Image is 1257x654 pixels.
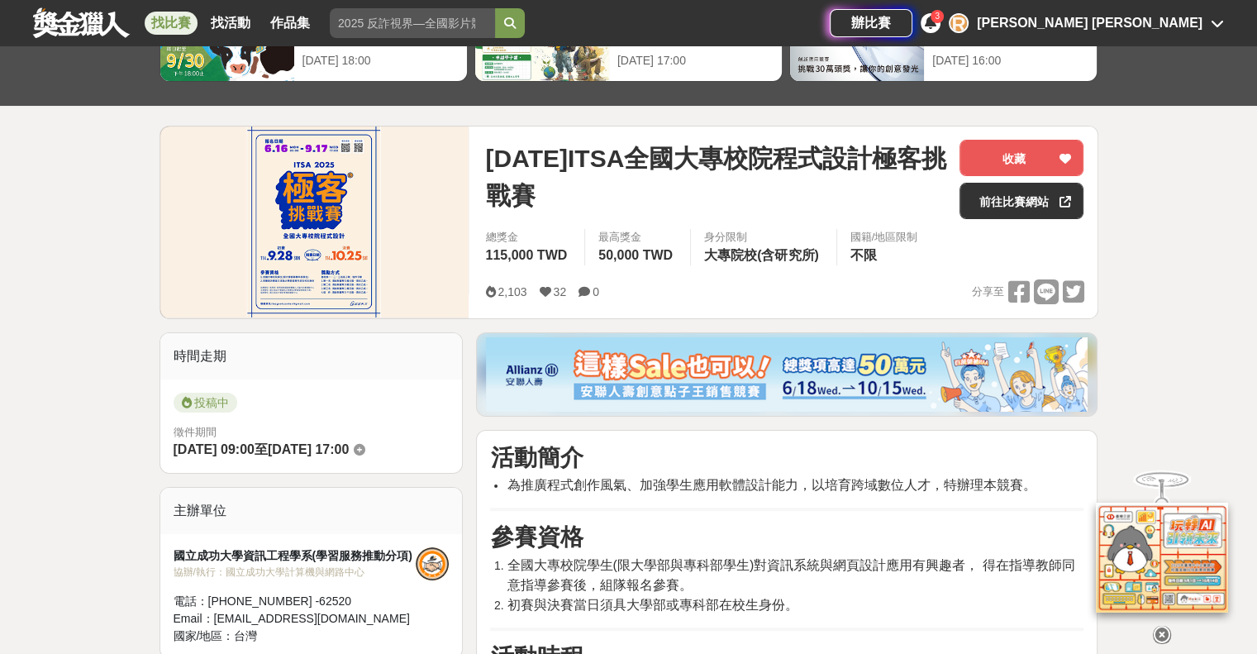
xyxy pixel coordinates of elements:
a: 找活動 [204,12,257,35]
span: 不限 [850,248,877,262]
span: 分享至 [971,279,1003,304]
div: [DATE] 17:00 [617,52,774,69]
div: R [949,13,969,33]
div: [PERSON_NAME] [PERSON_NAME] [977,13,1202,33]
img: dcc59076-91c0-4acb-9c6b-a1d413182f46.png [486,337,1088,412]
span: 全國大專校院學生(限大學部與專科部學生)對資訊系統與網頁設計應用有興趣者， 得在指導教師同意指導參賽後，組隊報名參賽。 [507,558,1074,592]
span: 3 [935,12,940,21]
span: 2,103 [498,285,526,298]
span: 32 [554,285,567,298]
span: 0 [593,285,599,298]
div: [DATE] 16:00 [932,52,1088,69]
span: 總獎金 [485,229,571,246]
span: 為推廣程式創作風氣、加強學生應用軟體設計能力，以培育跨域數位人才，特辦理本競賽。 [507,478,1036,492]
img: Cover Image [160,127,469,317]
span: 50,000 TWD [598,248,673,262]
span: 國家/地區： [174,629,235,642]
a: 前往比賽網站 [959,183,1083,219]
div: 時間走期 [160,333,463,380]
div: 國立成功大學資訊工程學系(學習服務推動分項) [174,547,417,565]
span: 最高獎金 [598,229,677,246]
div: 國籍/地區限制 [850,229,918,246]
span: 投稿中 [174,393,237,413]
span: 台灣 [234,629,257,642]
span: 至 [255,442,268,456]
span: 115,000 TWD [485,248,567,262]
div: 電話： [PHONE_NUMBER] -62520 [174,593,417,610]
strong: 活動簡介 [490,445,583,470]
div: 身分限制 [704,229,823,246]
a: 作品集 [264,12,317,35]
span: 初賽與決賽當日須具大學部或專科部在校生身份。 [507,598,798,612]
div: Email： [EMAIL_ADDRESS][DOMAIN_NAME] [174,610,417,628]
div: 主辦單位 [160,488,463,534]
strong: 參賽資格 [490,524,583,550]
div: 協辦/執行： 國立成功大學計算機與網路中心 [174,565,417,580]
a: 找比賽 [145,12,198,35]
span: [DATE] 17:00 [268,442,349,456]
a: 辦比賽 [830,9,912,37]
span: [DATE]ITSA全國大專校院程式設計極客挑戰賽 [485,140,946,214]
span: 徵件期間 [174,426,217,438]
span: 大專院校(含研究所) [704,248,819,262]
div: [DATE] 18:00 [302,52,459,69]
span: [DATE] 09:00 [174,442,255,456]
button: 收藏 [959,140,1083,176]
img: d2146d9a-e6f6-4337-9592-8cefde37ba6b.png [1096,503,1228,613]
input: 2025 反詐視界—全國影片競賽 [330,8,495,38]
